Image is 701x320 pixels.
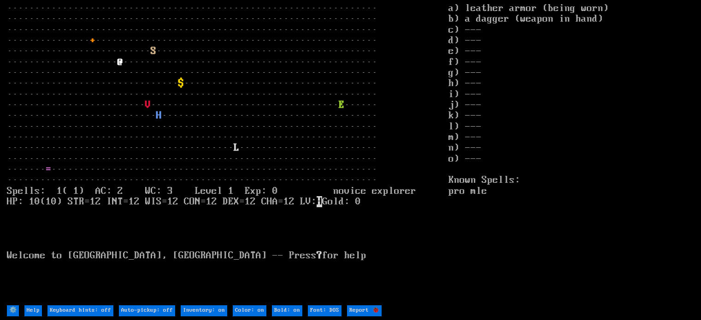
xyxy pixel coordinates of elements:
[90,35,95,46] font: +
[24,305,42,316] input: Help
[151,46,156,57] font: S
[339,99,344,111] font: E
[145,99,151,111] font: V
[233,305,266,316] input: Color: on
[272,305,302,316] input: Bold: on
[119,305,175,316] input: Auto-pickup: off
[46,164,51,175] font: =
[234,142,239,153] font: L
[7,305,19,316] input: ⚙️
[156,110,162,121] font: H
[181,305,227,316] input: Inventory: on
[317,196,322,207] mark: H
[347,305,382,316] input: Report 🐞
[47,305,113,316] input: Keyboard hints: off
[317,250,322,261] b: ?
[448,3,694,304] stats: a) leather armor (being worn) b) a dagger (weapon in hand) c) --- d) --- e) --- f) --- g) --- h) ...
[7,3,448,304] larn: ··································································· ·····························...
[178,78,184,89] font: $
[308,305,342,316] input: Font: DOS
[118,57,123,68] font: @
